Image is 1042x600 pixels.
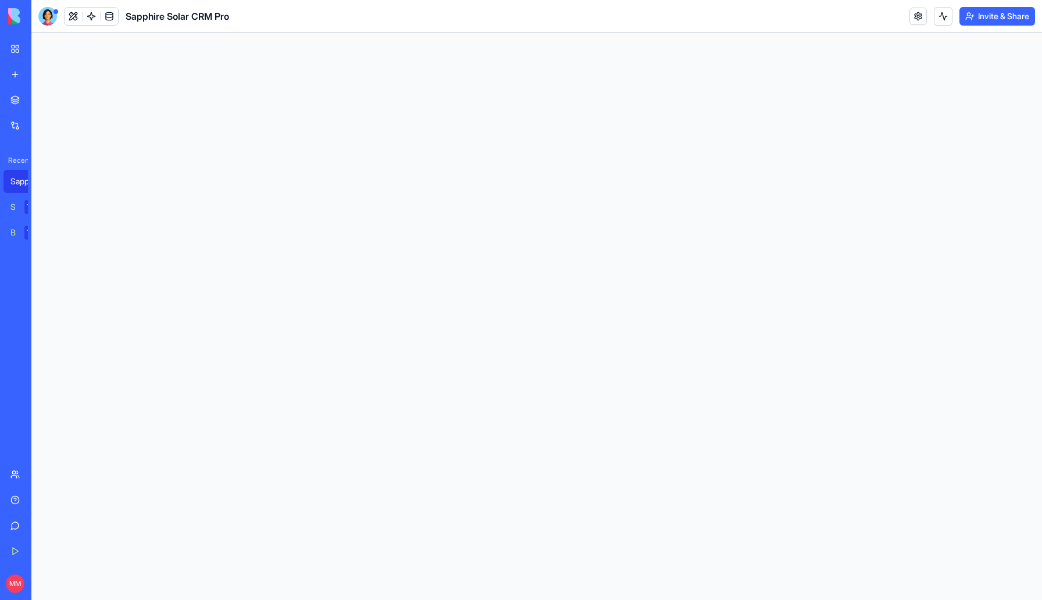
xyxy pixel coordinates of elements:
div: TRY [24,226,43,240]
button: Invite & Share [959,7,1035,26]
div: Sapphire Solar CRM Pro [10,176,43,187]
img: logo [8,8,80,24]
a: Banner StudioTRY [3,221,50,244]
a: Sapphire Solar CRM Pro [3,170,50,193]
span: Recent [3,156,28,165]
div: TRY [24,200,43,214]
div: Social Media Content Generator [10,201,16,213]
a: Social Media Content GeneratorTRY [3,195,50,219]
span: MM [6,574,24,593]
div: Banner Studio [10,227,16,238]
span: Sapphire Solar CRM Pro [126,9,229,23]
